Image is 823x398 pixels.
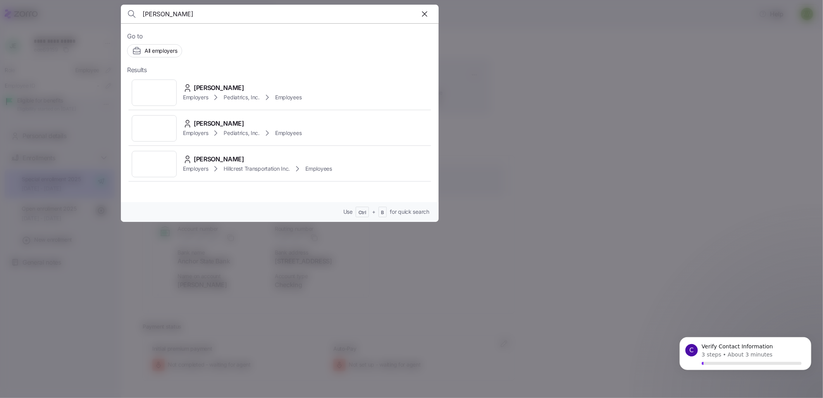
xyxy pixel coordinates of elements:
[224,93,260,101] span: Pediatrics, Inc.
[372,208,375,216] span: +
[127,31,432,41] span: Go to
[224,165,290,173] span: Hillcrest Transportation Inc.
[343,208,353,216] span: Use
[194,83,244,93] span: [PERSON_NAME]
[183,165,208,173] span: Employers
[183,93,208,101] span: Employers
[145,47,177,55] span: All employers
[381,209,384,216] span: B
[358,209,366,216] span: Ctrl
[127,44,182,57] button: All employers
[183,129,208,137] span: Employers
[390,208,429,216] span: for quick search
[668,328,823,394] iframe: Intercom notifications message
[127,65,147,75] span: Results
[194,154,244,164] span: [PERSON_NAME]
[275,129,301,137] span: Employees
[275,93,301,101] span: Employees
[305,165,332,173] span: Employees
[194,119,244,128] span: [PERSON_NAME]
[224,129,260,137] span: Pediatrics, Inc.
